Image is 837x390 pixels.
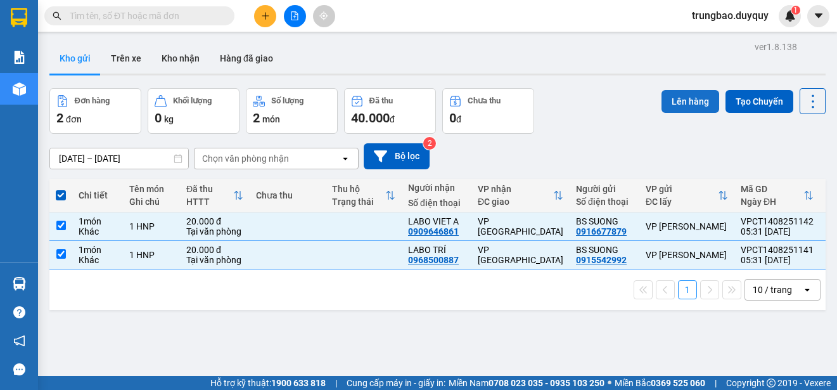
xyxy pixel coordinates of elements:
[646,197,718,207] div: ĐC lấy
[210,376,326,390] span: Hỗ trợ kỹ thuật:
[79,226,117,237] div: Khác
[725,90,793,113] button: Tạo Chuyến
[180,179,250,212] th: Toggle SortBy
[793,6,798,15] span: 1
[11,56,113,74] div: 0916677879
[576,216,633,226] div: BS SUONG
[332,197,385,207] div: Trạng thái
[13,306,25,318] span: question-circle
[335,376,337,390] span: |
[347,376,445,390] span: Cung cấp máy in - giấy in:
[326,179,402,212] th: Toggle SortBy
[262,114,280,124] span: món
[129,197,174,207] div: Ghi chú
[615,376,705,390] span: Miền Bắc
[741,226,814,237] div: 05:31 [DATE]
[576,197,633,207] div: Số điện thoại
[79,190,117,200] div: Chi tiết
[13,363,25,375] span: message
[10,82,115,97] div: 20.000
[101,43,151,74] button: Trên xe
[284,5,306,27] button: file-add
[122,11,252,41] div: VP [GEOGRAPHIC_DATA]
[129,250,174,260] div: 1 HNP
[246,88,338,134] button: Số lượng2món
[11,8,27,27] img: logo-vxr
[186,245,243,255] div: 20.000 đ
[70,9,219,23] input: Tìm tên, số ĐT hoặc mã đơn
[807,5,829,27] button: caret-down
[741,197,803,207] div: Ngày ĐH
[186,255,243,265] div: Tại văn phòng
[129,184,174,194] div: Tên món
[164,114,174,124] span: kg
[271,378,326,388] strong: 1900 633 818
[449,110,456,126] span: 0
[151,43,210,74] button: Kho nhận
[741,184,803,194] div: Mã GD
[449,376,604,390] span: Miền Nam
[122,41,252,56] div: LABO VIET A
[408,226,459,237] div: 0909646861
[423,137,436,150] sup: 2
[734,179,820,212] th: Toggle SortBy
[408,183,465,193] div: Người nhận
[576,245,633,255] div: BS SUONG
[155,110,162,126] span: 0
[715,376,717,390] span: |
[173,96,212,105] div: Khối lượng
[13,51,26,64] img: solution-icon
[344,88,436,134] button: Đã thu40.000đ
[442,88,534,134] button: Chưa thu0đ
[261,11,270,20] span: plus
[682,8,779,23] span: trungbao.duyquy
[478,245,563,265] div: VP [GEOGRAPHIC_DATA]
[678,280,697,299] button: 1
[408,245,465,255] div: LABO TRÍ
[661,90,719,113] button: Lên hàng
[13,82,26,96] img: warehouse-icon
[741,245,814,255] div: VPCT1408251141
[332,184,385,194] div: Thu hộ
[79,245,117,255] div: 1 món
[202,152,289,165] div: Chọn văn phòng nhận
[313,5,335,27] button: aim
[50,148,188,169] input: Select a date range.
[53,11,61,20] span: search
[319,11,328,20] span: aim
[256,190,319,200] div: Chưa thu
[390,114,395,124] span: đ
[340,153,350,164] svg: open
[13,277,26,290] img: warehouse-icon
[56,110,63,126] span: 2
[254,5,276,27] button: plus
[646,184,718,194] div: VP gửi
[489,378,604,388] strong: 0708 023 035 - 0935 103 250
[408,198,465,208] div: Số điện thoại
[478,216,563,237] div: VP [GEOGRAPHIC_DATA]
[290,11,299,20] span: file-add
[741,216,814,226] div: VPCT1408251142
[651,378,705,388] strong: 0369 525 060
[576,255,627,265] div: 0915542992
[369,96,393,105] div: Đã thu
[364,143,430,169] button: Bộ lọc
[755,40,797,54] div: ver 1.8.138
[129,221,174,231] div: 1 HNP
[753,283,792,296] div: 10 / trang
[468,96,501,105] div: Chưa thu
[13,335,25,347] span: notification
[186,197,233,207] div: HTTT
[576,184,633,194] div: Người gửi
[408,216,465,226] div: LABO VIET A
[122,56,252,74] div: 0909646861
[10,83,56,96] span: Cước rồi :
[186,216,243,226] div: 20.000 đ
[646,221,728,231] div: VP [PERSON_NAME]
[49,43,101,74] button: Kho gửi
[186,184,233,194] div: Đã thu
[66,114,82,124] span: đơn
[49,88,141,134] button: Đơn hàng2đơn
[186,226,243,237] div: Tại văn phòng
[646,250,728,260] div: VP [PERSON_NAME]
